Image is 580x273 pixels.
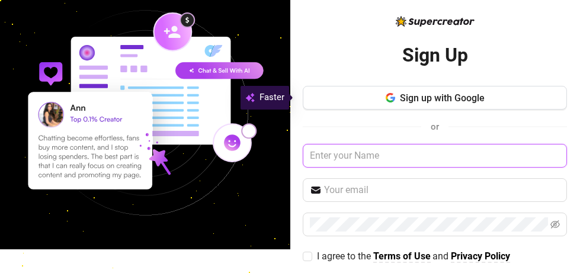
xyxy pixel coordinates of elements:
[259,91,284,105] span: Faster
[400,92,485,104] span: Sign up with Google
[396,16,475,27] img: logo-BBDzfeDw.svg
[373,250,431,263] a: Terms of Use
[373,250,431,262] strong: Terms of Use
[451,250,510,263] a: Privacy Policy
[451,250,510,262] strong: Privacy Policy
[550,220,560,229] span: eye-invisible
[245,91,255,105] img: svg%3e
[317,250,373,262] span: I agree to the
[324,183,560,197] input: Your email
[303,144,567,168] input: Enter your Name
[431,121,439,132] span: or
[303,86,567,110] button: Sign up with Google
[402,43,468,68] h2: Sign Up
[432,250,451,262] span: and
